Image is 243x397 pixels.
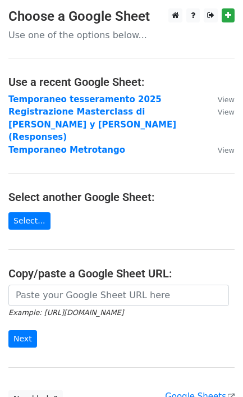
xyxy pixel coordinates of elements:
a: View [207,94,235,104]
h4: Select another Google Sheet: [8,190,235,204]
h4: Use a recent Google Sheet: [8,75,235,89]
small: View [218,146,235,154]
p: Use one of the options below... [8,29,235,41]
input: Paste your Google Sheet URL here [8,285,229,306]
input: Next [8,330,37,348]
small: View [218,95,235,104]
a: View [207,107,235,117]
h4: Copy/paste a Google Sheet URL: [8,267,235,280]
a: Temporaneo Metrotango [8,145,125,155]
small: Example: [URL][DOMAIN_NAME] [8,308,123,317]
a: Registrazione Masterclass di [PERSON_NAME] y [PERSON_NAME] (Responses) [8,107,176,142]
small: View [218,108,235,116]
h3: Choose a Google Sheet [8,8,235,25]
a: Temporaneo tesseramento 2025 [8,94,162,104]
a: Select... [8,212,51,230]
a: View [207,145,235,155]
